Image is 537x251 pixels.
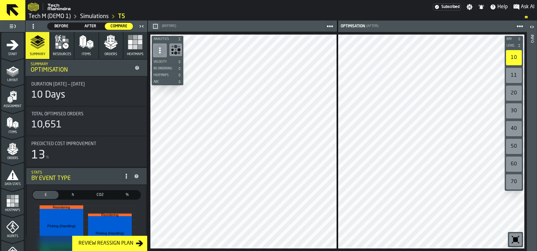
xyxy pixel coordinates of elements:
[152,79,183,85] button: button-
[505,84,523,102] div: button-toolbar-undefined
[76,23,105,30] label: button-switch-multi-After
[505,120,523,138] div: button-toolbar-undefined
[72,236,147,251] button: button-Review Reassign Plan
[82,52,91,56] span: Items
[1,189,24,214] li: menu Heatmaps
[1,183,24,186] span: Data Stats
[150,23,161,30] button: button-
[31,112,84,117] span: Total Optimised Orders
[76,240,136,247] div: Review Reassign Plan
[31,82,85,87] span: Duration [DATE] — [DATE]
[506,86,522,101] div: 20
[168,42,183,59] div: button-toolbar-undefined
[30,52,45,56] span: Summary
[137,23,146,30] label: button-toggle-Close me
[433,3,461,10] div: Menu Subscription
[506,121,522,136] div: 40
[31,119,62,131] div: 10,651
[506,103,522,119] div: 30
[1,85,24,110] li: menu Assignment
[31,141,142,146] div: Title
[505,102,523,120] div: button-toolbar-undefined
[505,155,523,173] div: button-toolbar-undefined
[1,157,24,160] span: Orders
[1,235,24,238] span: Agents
[152,36,183,42] button: button-
[506,68,522,83] div: 11
[1,59,24,84] li: menu Layout
[152,74,176,77] span: Heatmaps
[26,106,147,136] div: stat-Total Optimised Orders
[1,131,24,134] span: Items
[118,13,125,20] a: link-to-/wh/i/48b63d5b-7b01-4ac5-b36e-111296781b18/simulations/dff3a2cd-e2c8-47d3-a670-4d35f7897424
[528,22,536,33] label: button-toggle-Open
[31,171,121,175] div: Stats
[26,136,147,167] div: stat-Predicted Cost Improvement
[104,23,133,30] label: button-switch-multi-Compare
[79,23,102,29] span: After
[116,192,139,198] span: %
[152,59,183,65] button: button-
[508,232,523,247] div: button-toolbar-undefined
[505,36,523,42] button: button-
[60,191,86,199] div: thumb
[530,33,534,249] div: Info
[1,111,24,136] li: menu Items
[26,77,147,106] div: stat-Duration 1/12/2024 — 10/12/2024
[487,3,510,11] label: button-toggle-Help
[86,190,114,200] label: button-switch-multi-CO2
[33,191,59,199] div: thumb
[1,79,24,82] span: Layout
[171,45,181,55] svg: Show Congestion
[152,67,176,70] span: Re-Ordering
[1,137,24,162] li: menu Orders
[505,138,523,155] div: button-toolbar-undefined
[1,215,24,240] li: menu Agents
[32,190,59,200] label: button-switch-multi-Cost
[497,3,508,11] span: Help
[1,209,24,212] span: Heatmaps
[31,141,96,146] span: Predicted Cost Improvement
[28,13,71,20] a: link-to-/wh/i/48b63d5b-7b01-4ac5-b36e-111296781b18
[31,149,45,162] div: 13
[28,13,534,20] nav: Breadcrumb
[152,65,183,72] button: button-
[506,157,522,172] div: 60
[80,13,109,20] a: link-to-/wh/i/48b63d5b-7b01-4ac5-b36e-111296781b18
[34,192,57,198] span: £
[152,37,176,41] span: Analytics
[152,232,211,247] a: logo-header
[50,23,73,29] span: Before
[105,23,133,30] div: thumb
[114,191,140,199] div: thumb
[28,1,71,13] a: logo-header
[505,67,523,84] div: button-toolbar-undefined
[505,42,523,49] button: button-
[511,3,537,11] label: button-toggle-Ask AI
[104,52,117,56] span: Orders
[506,139,522,154] div: 50
[339,24,365,29] div: Optimisation
[476,4,487,10] label: button-toggle-Notifications
[152,72,183,78] button: button-
[505,37,516,41] span: Bay
[506,50,522,65] div: 10
[31,112,142,117] div: Title
[76,23,104,30] div: thumb
[162,24,176,28] span: (Before)
[47,23,76,30] label: button-switch-multi-Before
[1,105,24,108] span: Assignment
[31,82,142,87] div: Title
[506,174,522,190] div: 70
[1,22,24,31] label: button-toggle-Toggle Full Menu
[464,4,475,10] label: button-toggle-Settings
[107,23,130,29] span: Compare
[88,192,112,198] span: CO2
[441,5,459,9] span: Subscribed
[521,3,534,11] span: Ask AI
[527,21,537,251] header: Info
[31,89,65,101] div: 10 Days
[127,52,143,56] span: Heatmaps
[46,155,49,160] span: %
